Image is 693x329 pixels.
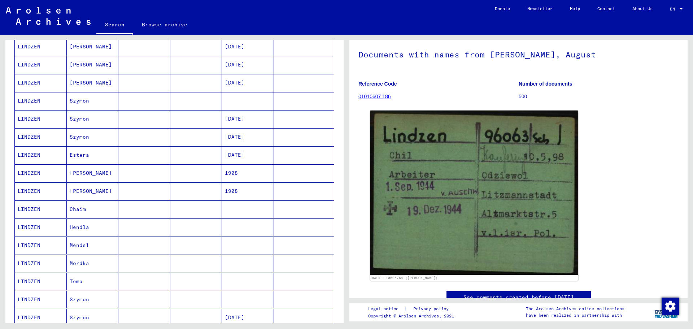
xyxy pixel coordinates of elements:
[15,56,67,74] mat-cell: LINDZEN
[67,218,119,236] mat-cell: Hendla
[653,303,680,321] img: yv_logo.png
[358,81,397,87] b: Reference Code
[15,128,67,146] mat-cell: LINDZEN
[526,312,624,319] p: have been realized in partnership with
[368,305,457,313] div: |
[15,237,67,254] mat-cell: LINDZEN
[67,110,119,128] mat-cell: Szymon
[67,255,119,272] mat-cell: Mordka
[15,92,67,110] mat-cell: LINDZEN
[15,309,67,326] mat-cell: LINDZEN
[222,74,274,92] mat-cell: [DATE]
[67,128,119,146] mat-cell: Szymon
[67,200,119,218] mat-cell: Chaim
[67,56,119,74] mat-cell: [PERSON_NAME]
[222,164,274,182] mat-cell: 1908
[662,298,679,315] img: Change consent
[222,146,274,164] mat-cell: [DATE]
[526,306,624,312] p: The Arolsen Archives online collections
[222,110,274,128] mat-cell: [DATE]
[358,94,391,99] a: 01010607 186
[15,164,67,182] mat-cell: LINDZEN
[222,38,274,56] mat-cell: [DATE]
[133,16,196,33] a: Browse archive
[15,218,67,236] mat-cell: LINDZEN
[15,182,67,200] mat-cell: LINDZEN
[222,56,274,74] mat-cell: [DATE]
[519,81,572,87] b: Number of documents
[15,110,67,128] mat-cell: LINDZEN
[96,16,133,35] a: Search
[67,92,119,110] mat-cell: Szymon
[67,146,119,164] mat-cell: Estera
[222,182,274,200] mat-cell: 1908
[358,38,679,70] h1: Documents with names from [PERSON_NAME], August
[67,273,119,290] mat-cell: Tema
[222,128,274,146] mat-cell: [DATE]
[222,309,274,326] mat-cell: [DATE]
[67,164,119,182] mat-cell: [PERSON_NAME]
[15,273,67,290] mat-cell: LINDZEN
[67,182,119,200] mat-cell: [PERSON_NAME]
[67,291,119,308] mat-cell: Szymon
[15,255,67,272] mat-cell: LINDZEN
[67,38,119,56] mat-cell: [PERSON_NAME]
[67,309,119,326] mat-cell: Szymon
[670,7,678,12] span: EN
[67,237,119,254] mat-cell: Mendel
[15,74,67,92] mat-cell: LINDZEN
[6,7,91,25] img: Arolsen_neg.svg
[407,305,457,313] a: Privacy policy
[67,74,119,92] mat-cell: [PERSON_NAME]
[368,313,457,319] p: Copyright © Arolsen Archives, 2021
[15,146,67,164] mat-cell: LINDZEN
[463,294,574,301] a: See comments created before [DATE]
[15,291,67,308] mat-cell: LINDZEN
[15,200,67,218] mat-cell: LINDZEN
[15,38,67,56] mat-cell: LINDZEN
[368,305,404,313] a: Legal notice
[371,276,438,280] a: DocID: 10696764 ([PERSON_NAME])
[519,93,679,100] p: 500
[370,111,578,275] img: 001.jpg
